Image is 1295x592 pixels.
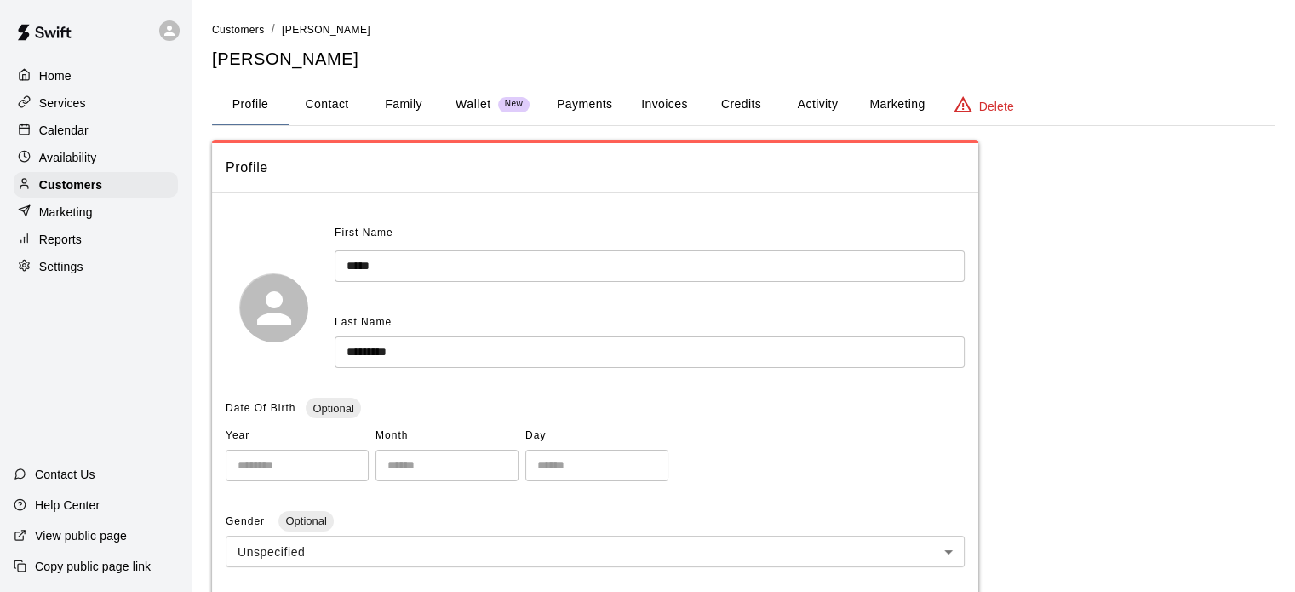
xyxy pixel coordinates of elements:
[979,98,1014,115] p: Delete
[14,254,178,279] a: Settings
[856,84,938,125] button: Marketing
[226,515,268,527] span: Gender
[39,122,89,139] p: Calendar
[35,497,100,514] p: Help Center
[375,422,519,450] span: Month
[212,24,265,36] span: Customers
[35,558,151,575] p: Copy public page link
[212,22,265,36] a: Customers
[212,20,1275,39] nav: breadcrumb
[226,536,965,567] div: Unspecified
[14,145,178,170] a: Availability
[498,99,530,110] span: New
[306,402,360,415] span: Optional
[14,172,178,198] a: Customers
[226,422,369,450] span: Year
[226,402,295,414] span: Date Of Birth
[335,316,392,328] span: Last Name
[335,220,393,247] span: First Name
[14,90,178,116] a: Services
[212,84,289,125] button: Profile
[456,95,491,113] p: Wallet
[39,67,72,84] p: Home
[212,84,1275,125] div: basic tabs example
[525,422,668,450] span: Day
[39,204,93,221] p: Marketing
[35,466,95,483] p: Contact Us
[282,24,370,36] span: [PERSON_NAME]
[39,176,102,193] p: Customers
[39,149,97,166] p: Availability
[543,84,626,125] button: Payments
[626,84,702,125] button: Invoices
[39,258,83,275] p: Settings
[39,95,86,112] p: Services
[289,84,365,125] button: Contact
[39,231,82,248] p: Reports
[14,118,178,143] a: Calendar
[212,48,1275,71] h5: [PERSON_NAME]
[278,514,333,527] span: Optional
[14,199,178,225] a: Marketing
[779,84,856,125] button: Activity
[272,20,275,38] li: /
[14,63,178,89] a: Home
[226,157,965,179] span: Profile
[702,84,779,125] button: Credits
[14,227,178,252] a: Reports
[35,527,127,544] p: View public page
[365,84,442,125] button: Family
